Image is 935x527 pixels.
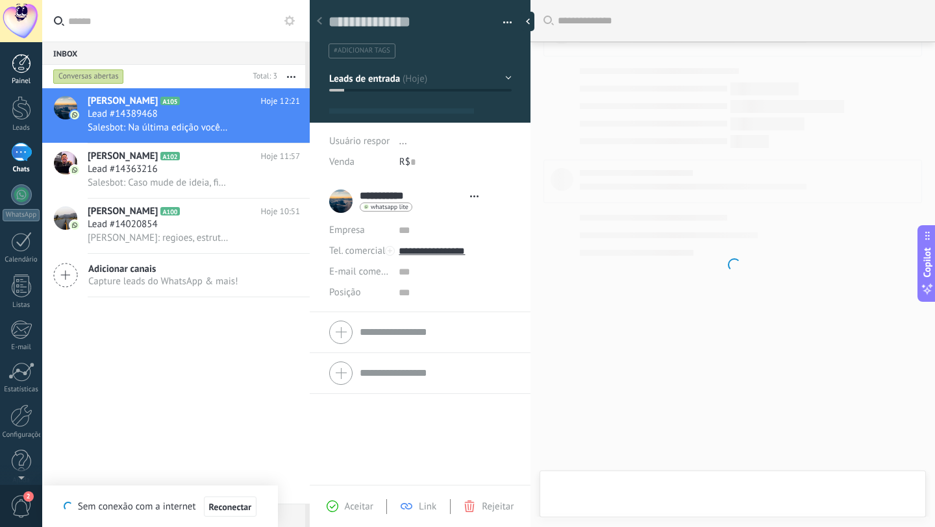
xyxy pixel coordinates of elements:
[88,263,238,275] span: Adicionar canais
[209,502,252,511] span: Reconectar
[329,131,390,152] div: Usuário responsável
[88,205,158,218] span: [PERSON_NAME]
[371,204,408,210] span: whatsapp lite
[248,70,277,83] div: Total: 3
[277,65,305,88] button: Mais
[329,156,355,168] span: Venda
[42,143,310,198] a: avataricon[PERSON_NAME]A102Hoje 11:57Lead #14363216Salesbot: Caso mude de ideia, fico à disposiçã...
[419,500,436,513] span: Link
[88,218,158,231] span: Lead #14020854
[88,108,158,121] span: Lead #14389468
[329,135,413,147] span: Usuário responsável
[64,496,256,517] div: Sem conexão com a internet
[329,245,385,257] span: Tel. comercial
[70,221,79,230] img: icon
[42,42,305,65] div: Inbox
[399,152,512,173] div: R$
[3,386,40,394] div: Estatísticas
[345,500,373,513] span: Aceitar
[521,12,534,31] div: ocultar
[160,207,179,215] span: A100
[88,163,158,176] span: Lead #14363216
[261,95,300,108] span: Hoje 12:21
[921,248,934,278] span: Copilot
[3,256,40,264] div: Calendário
[261,205,300,218] span: Hoje 10:51
[329,282,389,303] div: Posição
[42,199,310,253] a: avataricon[PERSON_NAME]A100Hoje 10:51Lead #14020854[PERSON_NAME]: regioes, estrutura credenciamen...
[3,124,40,132] div: Leads
[3,209,40,221] div: WhatsApp
[70,110,79,119] img: icon
[329,265,399,278] span: E-mail comercial
[334,46,390,55] span: #adicionar tags
[70,165,79,175] img: icon
[3,165,40,174] div: Chats
[329,220,389,241] div: Empresa
[88,95,158,108] span: [PERSON_NAME]
[329,241,385,262] button: Tel. comercial
[88,177,229,189] span: Salesbot: Caso mude de ideia, fico à disposição para dar sequência
[88,121,229,134] span: Salesbot: Na última edição você foi acompanhada com mais alguém?
[261,150,300,163] span: Hoje 11:57
[329,288,360,297] span: Posição
[88,150,158,163] span: [PERSON_NAME]
[3,431,40,439] div: Configurações
[160,97,179,105] span: A105
[329,152,390,173] div: Venda
[88,275,238,288] span: Capture leads do WhatsApp & mais!
[482,500,514,513] span: Rejeitar
[88,232,229,244] span: [PERSON_NAME]: regioes, estrutura credenciamento e o que precisa pra isso,
[3,77,40,86] div: Painel
[399,135,407,147] span: ...
[42,88,310,143] a: avataricon[PERSON_NAME]A105Hoje 12:21Lead #14389468Salesbot: Na última edição você foi acompanhad...
[329,262,389,282] button: E-mail comercial
[23,491,34,502] span: 2
[3,301,40,310] div: Listas
[204,496,257,517] button: Reconectar
[53,69,124,84] div: Conversas abertas
[3,343,40,352] div: E-mail
[160,152,179,160] span: A102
